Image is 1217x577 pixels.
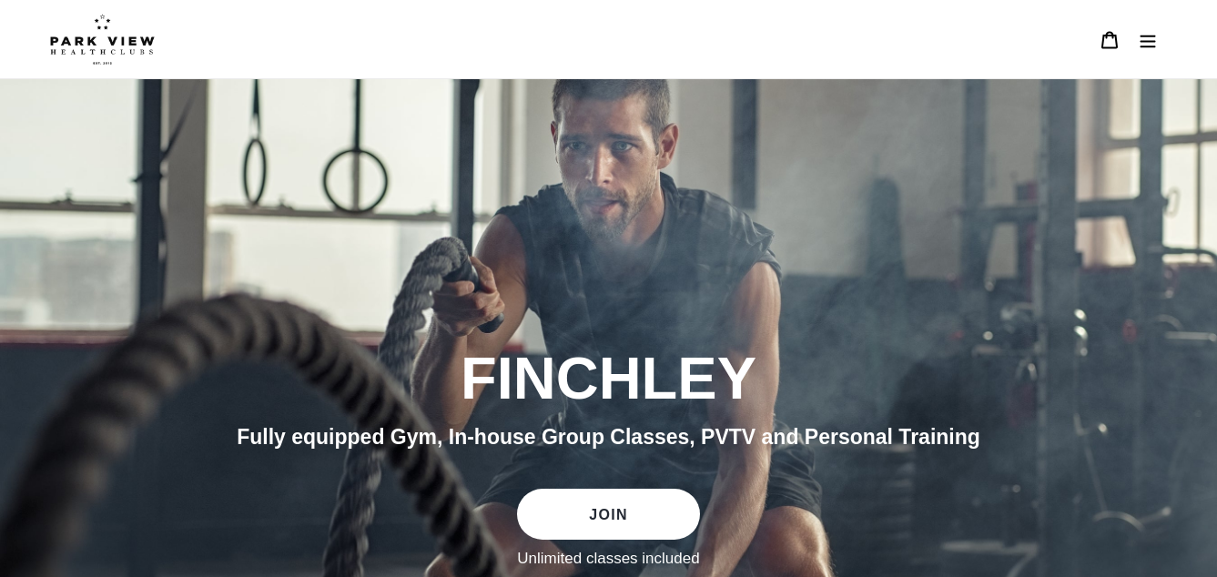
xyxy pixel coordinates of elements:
[517,489,699,540] a: JOIN
[517,549,699,569] label: Unlimited classes included
[50,14,155,65] img: Park view health clubs is a gym near you.
[113,343,1105,414] h2: FINCHLEY
[1129,20,1167,59] button: Menu
[237,425,980,449] span: Fully equipped Gym, In-house Group Classes, PVTV and Personal Training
